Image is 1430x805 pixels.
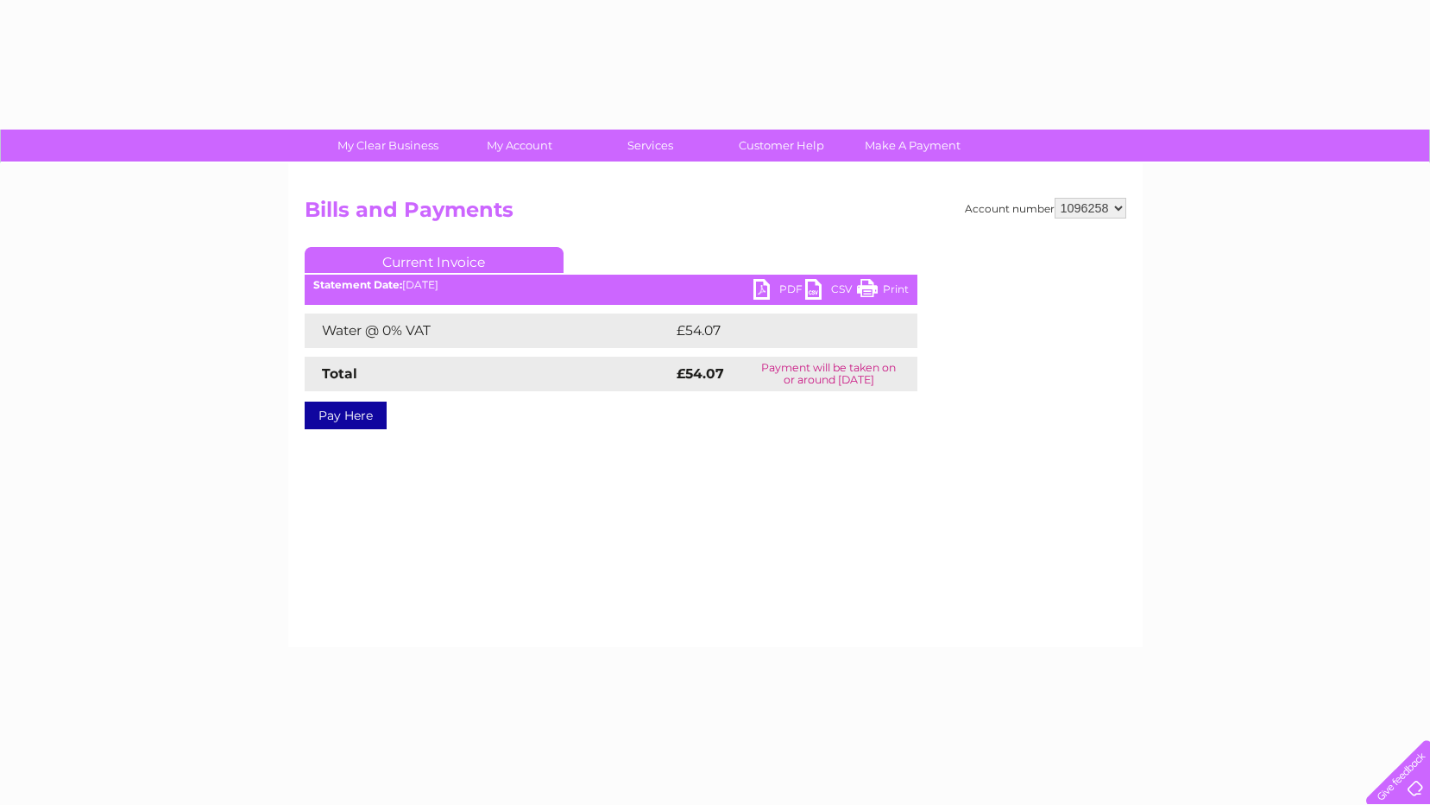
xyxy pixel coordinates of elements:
a: Make A Payment [841,130,984,162]
div: [DATE] [305,279,917,291]
b: Statement Date: [313,278,402,291]
strong: Total [322,365,357,382]
h2: Bills and Payments [305,198,1126,231]
td: Water @ 0% VAT [305,314,672,348]
a: Pay Here [305,402,387,429]
a: Services [579,130,721,162]
div: Account number [965,198,1126,219]
a: My Clear Business [317,130,459,162]
a: Customer Help [710,130,853,162]
td: Payment will be taken on or around [DATE] [740,357,917,391]
a: PDF [753,279,805,304]
a: Print [857,279,909,304]
a: CSV [805,279,857,304]
td: £54.07 [672,314,883,348]
a: My Account [448,130,590,162]
a: Current Invoice [305,247,564,273]
strong: £54.07 [677,365,724,382]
